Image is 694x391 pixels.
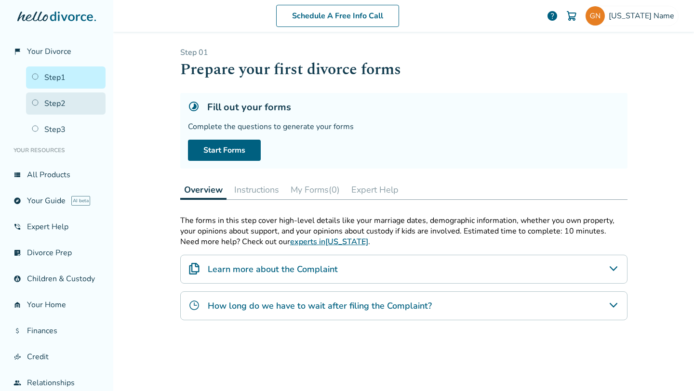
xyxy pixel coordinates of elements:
span: account_child [13,275,21,283]
a: Start Forms [188,140,261,161]
p: Step 0 1 [180,47,627,58]
p: Need more help? Check out our . [180,236,627,247]
h4: Learn more about the Complaint [208,263,338,275]
a: exploreYour GuideAI beta [8,190,106,212]
a: finance_modeCredit [8,346,106,368]
div: Complete the questions to generate your forms [188,121,620,132]
button: Instructions [230,180,283,199]
button: Overview [180,180,227,200]
span: attach_money [13,327,21,335]
img: hellodivorcestatestest+2@gmail.com [586,6,605,26]
button: Expert Help [347,180,402,199]
span: list_alt_check [13,249,21,257]
a: account_childChildren & Custody [8,268,106,290]
span: phone_in_talk [13,223,21,231]
img: Cart [566,10,577,22]
a: garage_homeYour Home [8,294,106,316]
a: view_listAll Products [8,164,106,186]
a: list_alt_checkDivorce Prep [8,242,106,264]
a: Schedule A Free Info Call [276,5,399,27]
iframe: Chat Widget [646,345,694,391]
span: view_list [13,171,21,179]
a: experts in[US_STATE] [290,236,368,247]
a: Step3 [26,118,106,141]
div: How long do we have to wait after filing the Complaint? [180,291,627,320]
span: garage_home [13,301,21,309]
span: finance_mode [13,353,21,361]
span: [US_STATE] Name [609,11,678,21]
button: My Forms(0) [287,180,344,199]
span: Your Divorce [27,46,71,57]
a: help [547,10,558,22]
span: group [13,379,21,387]
span: explore [13,197,21,205]
li: Your Resources [8,141,106,160]
a: Step1 [26,66,106,89]
div: Learn more about the Complaint [180,255,627,284]
p: The forms in this step cover high-level details like your marriage dates, demographic information... [180,215,627,236]
a: Step2 [26,92,106,115]
span: AI beta [71,196,90,206]
h4: How long do we have to wait after filing the Complaint? [208,300,432,312]
img: How long do we have to wait after filing the Complaint? [188,300,200,311]
a: attach_moneyFinances [8,320,106,342]
span: flag_2 [13,48,21,55]
img: Learn more about the Complaint [188,263,200,274]
a: flag_2Your Divorce [8,40,106,63]
a: phone_in_talkExpert Help [8,216,106,238]
h1: Prepare your first divorce forms [180,58,627,81]
h5: Fill out your forms [207,101,291,114]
